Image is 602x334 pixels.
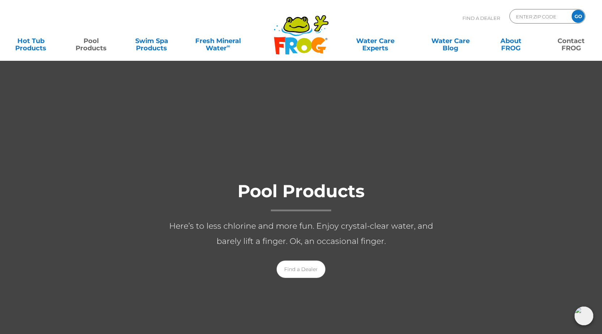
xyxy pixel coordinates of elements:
[128,34,175,48] a: Swim SpaProducts
[572,10,585,23] input: GO
[277,261,325,278] a: Find a Dealer
[515,11,564,22] input: Zip Code Form
[68,34,115,48] a: PoolProducts
[462,9,500,27] p: Find A Dealer
[157,219,446,249] p: Here’s to less chlorine and more fun. Enjoy crystal-clear water, and barely lift a finger. Ok, an...
[337,34,413,48] a: Water CareExperts
[487,34,534,48] a: AboutFROG
[548,34,595,48] a: ContactFROG
[227,43,230,49] sup: ∞
[427,34,474,48] a: Water CareBlog
[7,34,54,48] a: Hot TubProducts
[575,306,593,325] img: openIcon
[157,182,446,211] h1: Pool Products
[188,34,247,48] a: Fresh MineralWater∞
